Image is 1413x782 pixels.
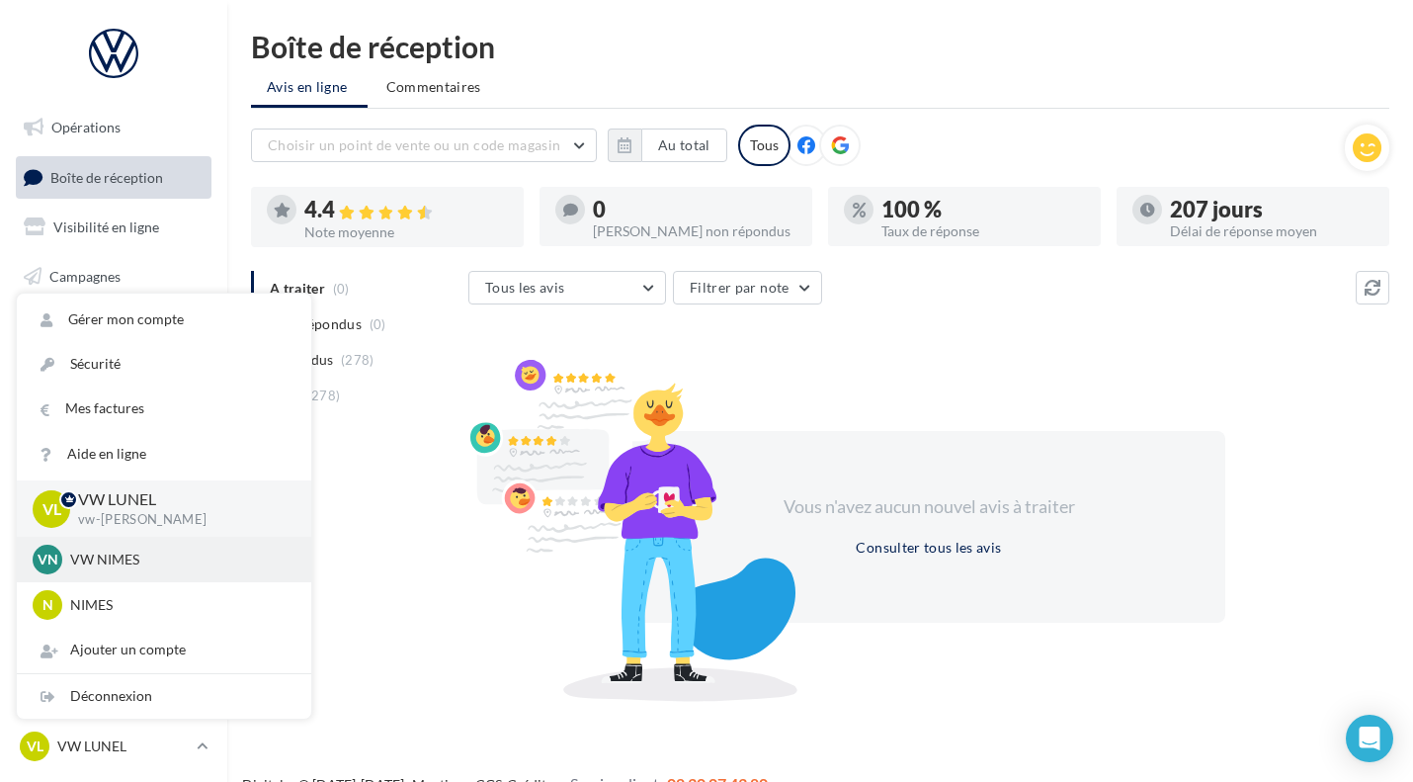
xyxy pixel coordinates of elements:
p: VW NIMES [70,550,288,569]
span: Boîte de réception [50,168,163,185]
div: Boîte de réception [251,32,1389,61]
div: 207 jours [1170,199,1373,220]
div: Tous [738,125,790,166]
span: Opérations [51,119,121,135]
div: Note moyenne [304,225,508,239]
span: VL [42,497,61,520]
a: Gérer mon compte [17,298,311,342]
div: Open Intercom Messenger [1346,715,1393,762]
a: PLV et print personnalisable [12,453,215,511]
span: (278) [307,388,341,403]
div: 100 % [881,199,1085,220]
button: Au total [641,129,727,162]
button: Consulter tous les avis [848,536,1009,560]
p: VW LUNEL [57,737,189,756]
span: Choisir un point de vente ou un code magasin [268,136,560,153]
a: Campagnes [12,256,215,298]
div: Ajouter un compte [17,628,311,672]
span: VN [38,550,58,569]
span: VL [27,737,43,756]
span: Commentaires [386,77,481,97]
span: Visibilité en ligne [53,218,159,235]
div: [PERSON_NAME] non répondus [593,224,796,238]
span: (278) [341,352,374,368]
div: Déconnexion [17,674,311,719]
a: Calendrier [12,403,215,445]
a: VL VW LUNEL [16,728,211,765]
a: Opérations [12,107,215,148]
a: Campagnes DataOnDemand [12,518,215,576]
p: vw-[PERSON_NAME] [78,511,280,529]
span: Campagnes [49,268,121,285]
div: 4.4 [304,199,508,221]
div: Vous n'avez aucun nouvel avis à traiter [759,494,1099,520]
a: Aide en ligne [17,432,311,477]
button: Au total [608,129,727,162]
button: Filtrer par note [673,271,822,304]
a: Médiathèque [12,354,215,395]
p: VW LUNEL [78,488,280,511]
a: Boîte de réception [12,156,215,199]
span: Tous les avis [485,279,565,296]
span: Non répondus [270,314,362,334]
span: (0) [370,316,386,332]
span: N [42,595,53,615]
a: Mes factures [17,387,311,431]
div: 0 [593,199,796,220]
button: Choisir un point de vente ou un code magasin [251,129,597,162]
div: Délai de réponse moyen [1170,224,1373,238]
a: Sécurité [17,342,311,387]
button: Tous les avis [468,271,666,304]
a: Contacts [12,305,215,347]
p: NIMES [70,595,288,615]
a: Visibilité en ligne [12,207,215,248]
div: Taux de réponse [881,224,1085,238]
